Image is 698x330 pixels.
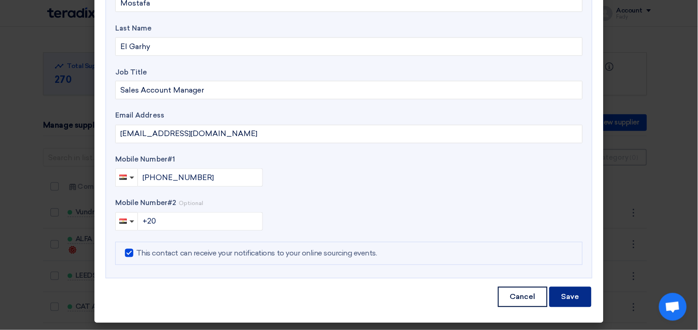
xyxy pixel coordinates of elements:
[138,168,263,187] input: Enter your phone number...
[125,248,377,259] label: This contact can receive your notifications to your online sourcing events.
[115,37,583,56] input: Enter your last name..
[115,81,583,100] input: Enter your job title..
[115,23,583,34] label: Last Name
[115,67,583,78] label: Job Title
[115,125,583,143] input: Enter the email address...
[659,293,687,321] div: Open chat
[138,212,263,231] input: Enter your phone number...
[115,198,583,209] label: Mobile Number #2
[549,287,592,307] button: Save
[498,287,548,307] button: Cancel
[115,155,583,165] label: Mobile Number #1
[179,200,204,207] span: Optional
[115,111,583,121] label: Email Address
